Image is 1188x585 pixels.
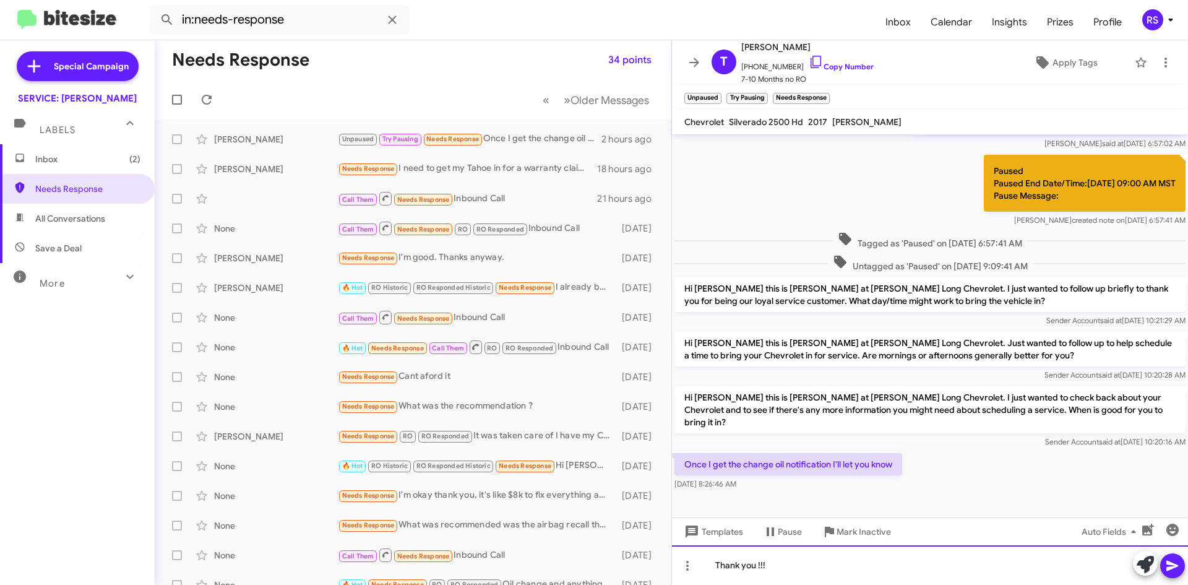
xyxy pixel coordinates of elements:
span: Templates [682,521,743,543]
button: Mark Inactive [812,521,901,543]
span: Needs Response [342,373,395,381]
span: Needs Response [342,521,395,529]
span: [PHONE_NUMBER] [741,54,874,73]
span: Inbox [35,153,140,165]
button: Pause [753,521,812,543]
div: [DATE] [616,252,661,264]
div: I'm okay thank you, it's like $8k to fix everything and I don't have that [338,488,616,503]
div: Thank you !!! [672,545,1188,585]
span: 🔥 Hot [342,284,363,292]
span: Sender Account [DATE] 10:20:28 AM [1044,370,1186,379]
span: Untagged as 'Paused' on [DATE] 9:09:41 AM [828,254,1033,272]
span: Auto Fields [1082,521,1141,543]
p: Paused Paused End Date/Time:[DATE] 09:00 AM MST Pause Message: [984,155,1186,212]
span: Needs Response [35,183,140,195]
small: Unpaused [684,93,721,104]
nav: Page navigation example [536,87,656,113]
span: Needs Response [426,135,479,143]
a: Copy Number [809,62,874,71]
p: Hi [PERSON_NAME] this is [PERSON_NAME] at [PERSON_NAME] Long Chevrolet. Just wanted to follow up ... [674,332,1186,366]
span: Try Pausing [382,135,418,143]
span: Pause [778,521,802,543]
div: [DATE] [616,430,661,443]
div: [DATE] [616,460,661,472]
div: RS [1142,9,1163,30]
span: Call Them [342,552,374,560]
div: Inbound Call [338,310,616,325]
div: None [214,371,338,383]
div: [DATE] [616,519,661,532]
span: (2) [129,153,140,165]
span: Special Campaign [54,60,129,72]
div: [PERSON_NAME] [214,133,338,145]
span: 🔥 Hot [342,462,363,470]
span: RO Responded Historic [416,462,491,470]
span: « [543,92,549,108]
div: 18 hours ago [597,163,661,175]
span: Save a Deal [35,242,82,254]
button: RS [1132,9,1174,30]
span: Needs Response [499,284,551,292]
span: said at [1099,437,1121,446]
div: Inbound Call [338,220,616,236]
span: Sender Account [DATE] 10:21:29 AM [1046,316,1186,325]
div: What was recommended was the airbag recall that you were supposed to order and was supposed to be... [338,518,616,532]
span: 34 points [608,49,652,71]
div: [PERSON_NAME] [214,282,338,294]
p: Once I get the change oil notification I'll let you know [674,453,902,475]
span: Tagged as 'Paused' on [DATE] 6:57:41 AM [833,232,1027,249]
span: RO Responded [421,432,469,440]
div: I need to get my Tahoe in for a warranty claim. I had comprehensive warranty added on at purchase... [338,162,597,176]
div: [DATE] [616,222,661,235]
button: Apply Tags [1002,51,1129,74]
span: said at [1102,139,1124,148]
span: [PERSON_NAME] [832,116,902,128]
span: Needs Response [342,165,395,173]
span: Needs Response [397,552,450,560]
div: I'm good. Thanks anyway. [338,251,616,265]
div: It was taken care of I have my Chevrolet equinox dare [DATE] for some repairs [338,429,616,443]
a: Prizes [1037,4,1083,40]
a: Special Campaign [17,51,139,81]
span: said at [1098,370,1120,379]
span: Call Them [342,225,374,233]
span: 7-10 Months no RO [741,73,874,85]
button: Templates [672,521,753,543]
span: RO [487,344,497,352]
div: [DATE] [616,490,661,502]
span: All Conversations [35,212,105,225]
div: [DATE] [616,282,661,294]
div: None [214,490,338,502]
span: » [564,92,570,108]
a: Inbox [876,4,921,40]
div: None [214,222,338,235]
div: None [214,341,338,353]
div: Inbound Call [338,547,616,563]
span: Older Messages [570,93,649,107]
span: T [720,52,728,72]
small: Needs Response [773,93,830,104]
div: [DATE] [616,341,661,353]
div: [PERSON_NAME] [214,430,338,443]
span: Mark Inactive [837,521,891,543]
div: [PERSON_NAME] [214,252,338,264]
span: Chevrolet [684,116,724,128]
span: RO Responded Historic [416,284,491,292]
h1: Needs Response [172,50,309,70]
a: Insights [982,4,1037,40]
a: Calendar [921,4,982,40]
p: Hi [PERSON_NAME] this is [PERSON_NAME] at [PERSON_NAME] Long Chevrolet. I just wanted to check ba... [674,386,1186,433]
span: Profile [1083,4,1132,40]
span: 🔥 Hot [342,344,363,352]
div: I already booked the appointment [338,280,616,295]
span: Call Them [342,196,374,204]
span: Labels [40,124,75,136]
div: Inbound Call [338,339,616,355]
span: Needs Response [342,432,395,440]
span: Call Them [342,314,374,323]
button: Next [556,87,656,113]
span: Needs Response [342,254,395,262]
